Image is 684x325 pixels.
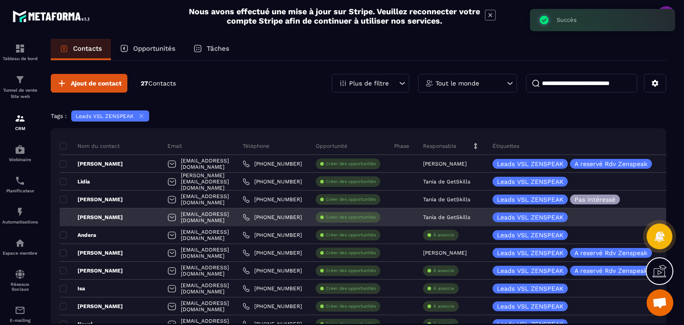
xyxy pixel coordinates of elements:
p: Opportunités [133,45,175,53]
a: formationformationCRM [2,106,38,138]
p: Créer des opportunités [326,214,376,220]
p: Réseaux Sociaux [2,282,38,292]
a: formationformationTunnel de vente Site web [2,68,38,106]
p: Planificateur [2,188,38,193]
p: [PERSON_NAME] [60,196,123,203]
img: automations [15,144,25,155]
a: automationsautomationsWebinaire [2,138,38,169]
p: À associe [433,232,454,238]
p: A reservé Rdv Zenspeak [574,250,647,256]
div: Ouvrir le chat [647,289,673,316]
a: [PHONE_NUMBER] [243,303,302,310]
p: Créer des opportunités [326,232,376,238]
p: À associe [433,285,454,292]
p: Créer des opportunités [326,179,376,185]
p: [PERSON_NAME] [423,250,467,256]
p: Créer des opportunités [326,196,376,203]
p: Espace membre [2,251,38,256]
p: 27 [141,79,176,88]
p: Webinaire [2,157,38,162]
p: Tâches [207,45,229,53]
img: formation [15,74,25,85]
a: automationsautomationsEspace membre [2,231,38,262]
p: Tags : [51,113,67,119]
a: automationsautomationsAutomatisations [2,200,38,231]
p: Créer des opportunités [326,285,376,292]
p: Lidia [60,178,90,185]
p: Leads VSL ZENSPEAK [497,250,563,256]
p: Automatisations [2,219,38,224]
p: Étiquettes [493,142,519,150]
img: social-network [15,269,25,280]
a: [PHONE_NUMBER] [243,267,302,274]
a: Contacts [51,39,111,60]
img: logo [12,8,93,24]
span: Contacts [148,80,176,87]
p: Leads VSL ZENSPEAK [497,303,563,309]
p: Leads VSL ZENSPEAK [497,161,563,167]
p: [PERSON_NAME] [60,303,123,310]
p: Créer des opportunités [326,303,376,309]
p: Email [167,142,182,150]
a: social-networksocial-networkRéseaux Sociaux [2,262,38,298]
p: Créer des opportunités [326,250,376,256]
p: Phase [394,142,409,150]
p: [PERSON_NAME] [60,214,123,221]
p: [PERSON_NAME] [60,249,123,256]
p: E-mailing [2,318,38,323]
p: Responsable [423,142,456,150]
a: schedulerschedulerPlanificateur [2,169,38,200]
p: A reservé Rdv Zenspeak [574,268,647,274]
img: formation [15,43,25,54]
a: Opportunités [111,39,184,60]
a: [PHONE_NUMBER] [243,232,302,239]
a: Tâches [184,39,238,60]
p: Tout le monde [436,80,479,86]
img: automations [15,207,25,217]
p: Leads VSL ZENSPEAK [497,179,563,185]
h2: Nous avons effectué une mise à jour sur Stripe. Veuillez reconnecter votre compte Stripe afin de ... [188,7,480,25]
p: Tania de GetSkills [423,214,470,220]
p: Leads VSL ZENSPEAK [497,232,563,238]
img: automations [15,238,25,248]
p: Leads VSL ZENSPEAK [76,113,134,119]
p: Leads VSL ZENSPEAK [497,268,563,274]
a: formationformationTableau de bord [2,37,38,68]
p: Leads VSL ZENSPEAK [497,214,563,220]
a: [PHONE_NUMBER] [243,160,302,167]
p: Plus de filtre [349,80,389,86]
p: Tableau de bord [2,56,38,61]
p: [PERSON_NAME] [60,267,123,274]
p: Contacts [73,45,102,53]
p: Opportunité [316,142,347,150]
p: À associe [433,268,454,274]
img: scheduler [15,175,25,186]
p: A reservé Rdv Zenspeak [574,161,647,167]
p: Isa [60,285,85,292]
p: À associe [433,303,454,309]
p: Tania de GetSkills [423,179,470,185]
p: Tania de GetSkills [423,196,470,203]
p: [PERSON_NAME] [60,160,123,167]
p: Andera [60,232,96,239]
a: [PHONE_NUMBER] [243,285,302,292]
p: Téléphone [243,142,269,150]
p: Leads VSL ZENSPEAK [497,285,563,292]
p: [PERSON_NAME] [423,161,467,167]
p: Tunnel de vente Site web [2,87,38,100]
a: [PHONE_NUMBER] [243,196,302,203]
p: Pas Intéressé [574,196,615,203]
a: [PHONE_NUMBER] [243,214,302,221]
p: Leads VSL ZENSPEAK [497,196,563,203]
button: Ajout de contact [51,74,127,93]
a: [PHONE_NUMBER] [243,178,302,185]
p: Nom du contact [60,142,120,150]
img: email [15,305,25,316]
a: [PHONE_NUMBER] [243,249,302,256]
span: Ajout de contact [71,79,122,88]
p: Créer des opportunités [326,268,376,274]
img: formation [15,113,25,124]
p: Créer des opportunités [326,161,376,167]
p: CRM [2,126,38,131]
